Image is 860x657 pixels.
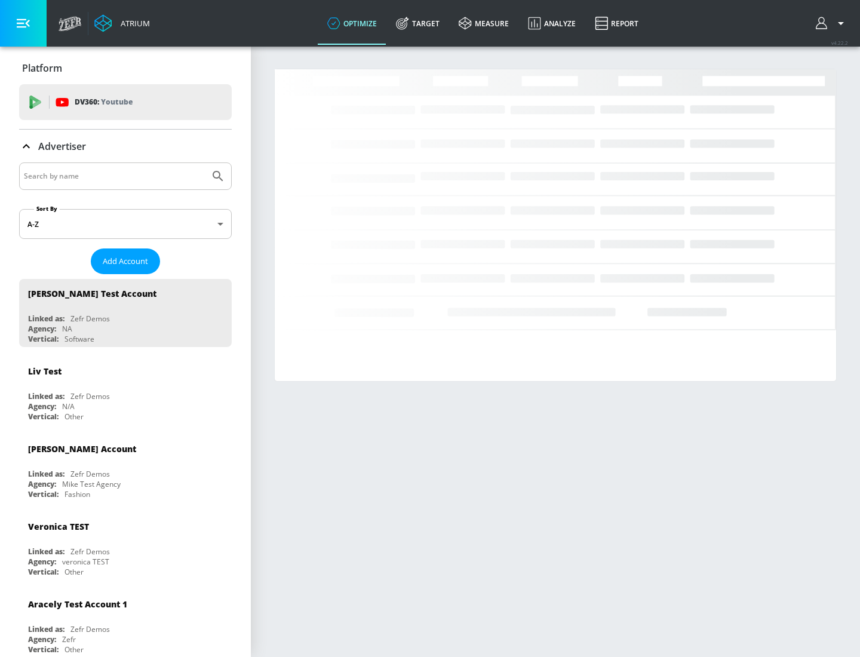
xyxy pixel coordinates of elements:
[19,51,232,85] div: Platform
[518,2,585,45] a: Analyze
[831,39,848,46] span: v 4.22.2
[19,357,232,425] div: Liv TestLinked as:Zefr DemosAgency:N/AVertical:Other
[449,2,518,45] a: measure
[19,130,232,163] div: Advertiser
[19,434,232,502] div: [PERSON_NAME] AccountLinked as:Zefr DemosAgency:Mike Test AgencyVertical:Fashion
[62,634,76,644] div: Zefr
[38,140,86,153] p: Advertiser
[101,96,133,108] p: Youtube
[24,168,205,184] input: Search by name
[28,412,59,422] div: Vertical:
[28,489,59,499] div: Vertical:
[28,314,64,324] div: Linked as:
[34,205,60,213] label: Sort By
[70,547,110,557] div: Zefr Demos
[70,469,110,479] div: Zefr Demos
[22,62,62,75] p: Platform
[64,334,94,344] div: Software
[64,489,90,499] div: Fashion
[94,14,150,32] a: Atrium
[62,557,109,567] div: veronica TEST
[28,366,62,377] div: Liv Test
[28,634,56,644] div: Agency:
[28,644,59,655] div: Vertical:
[28,567,59,577] div: Vertical:
[62,401,75,412] div: N/A
[62,479,121,489] div: Mike Test Agency
[19,279,232,347] div: [PERSON_NAME] Test AccountLinked as:Zefr DemosAgency:NAVertical:Software
[64,644,84,655] div: Other
[28,391,64,401] div: Linked as:
[28,401,56,412] div: Agency:
[28,598,127,610] div: Aracely Test Account 1
[19,512,232,580] div: Veronica TESTLinked as:Zefr DemosAgency:veronica TESTVertical:Other
[28,557,56,567] div: Agency:
[70,624,110,634] div: Zefr Demos
[62,324,72,334] div: NA
[64,567,84,577] div: Other
[75,96,133,109] p: DV360:
[585,2,648,45] a: Report
[28,288,156,299] div: [PERSON_NAME] Test Account
[116,18,150,29] div: Atrium
[318,2,386,45] a: optimize
[28,469,64,479] div: Linked as:
[70,314,110,324] div: Zefr Demos
[103,254,148,268] span: Add Account
[19,84,232,120] div: DV360: Youtube
[28,624,64,634] div: Linked as:
[28,547,64,557] div: Linked as:
[28,334,59,344] div: Vertical:
[28,479,56,489] div: Agency:
[28,324,56,334] div: Agency:
[91,248,160,274] button: Add Account
[19,209,232,239] div: A-Z
[64,412,84,422] div: Other
[70,391,110,401] div: Zefr Demos
[386,2,449,45] a: Target
[28,443,136,455] div: [PERSON_NAME] Account
[28,521,89,532] div: Veronica TEST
